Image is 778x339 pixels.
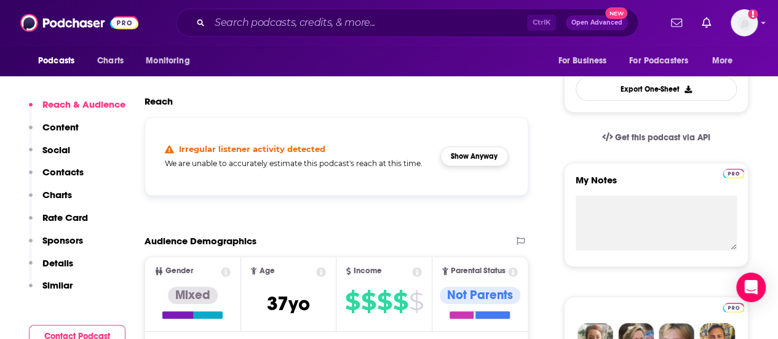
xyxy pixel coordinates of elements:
[731,9,758,36] button: Show profile menu
[558,52,606,70] span: For Business
[168,287,218,304] div: Mixed
[345,292,360,311] span: $
[29,212,88,234] button: Rate Card
[629,52,688,70] span: For Podcasters
[451,267,506,275] span: Parental Status
[20,11,138,34] img: Podchaser - Follow, Share and Rate Podcasts
[440,146,508,166] button: Show Anyway
[571,20,622,26] span: Open Advanced
[89,49,131,73] a: Charts
[165,267,193,275] span: Gender
[137,49,205,73] button: open menu
[615,132,710,143] span: Get this podcast via API
[29,98,125,121] button: Reach & Audience
[30,49,90,73] button: open menu
[42,234,83,246] p: Sponsors
[736,273,766,302] div: Open Intercom Messenger
[42,257,73,269] p: Details
[29,234,83,257] button: Sponsors
[42,166,84,178] p: Contacts
[576,174,737,196] label: My Notes
[576,77,737,101] button: Export One-Sheet
[440,287,520,304] div: Not Parents
[145,95,173,107] h2: Reach
[42,121,79,133] p: Content
[145,235,256,247] h2: Audience Demographics
[377,292,392,311] span: $
[712,52,733,70] span: More
[723,303,744,313] img: Podchaser Pro
[697,12,716,33] a: Show notifications dropdown
[42,212,88,223] p: Rate Card
[29,144,70,167] button: Social
[176,9,638,37] div: Search podcasts, credits, & more...
[29,166,84,189] button: Contacts
[29,279,73,302] button: Similar
[723,167,744,178] a: Pro website
[29,121,79,144] button: Content
[259,267,274,275] span: Age
[146,52,189,70] span: Monitoring
[527,15,556,31] span: Ctrl K
[621,49,706,73] button: open menu
[42,98,125,110] p: Reach & Audience
[29,189,72,212] button: Charts
[549,49,622,73] button: open menu
[165,159,431,168] h5: We are unable to accurately estimate this podcast's reach at this time.
[605,7,627,19] span: New
[393,292,408,311] span: $
[42,144,70,156] p: Social
[723,301,744,313] a: Pro website
[592,122,720,153] a: Get this podcast via API
[354,267,382,275] span: Income
[179,144,325,154] h4: Irregular listener activity detected
[210,13,527,33] input: Search podcasts, credits, & more...
[723,169,744,178] img: Podchaser Pro
[704,49,748,73] button: open menu
[42,279,73,291] p: Similar
[666,12,687,33] a: Show notifications dropdown
[731,9,758,36] span: Logged in as AtriaBooks
[29,257,73,280] button: Details
[361,292,376,311] span: $
[731,9,758,36] img: User Profile
[566,15,628,30] button: Open AdvancedNew
[267,292,310,316] span: 37 yo
[38,52,74,70] span: Podcasts
[409,292,423,311] span: $
[42,189,72,201] p: Charts
[97,52,124,70] span: Charts
[748,9,758,19] svg: Add a profile image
